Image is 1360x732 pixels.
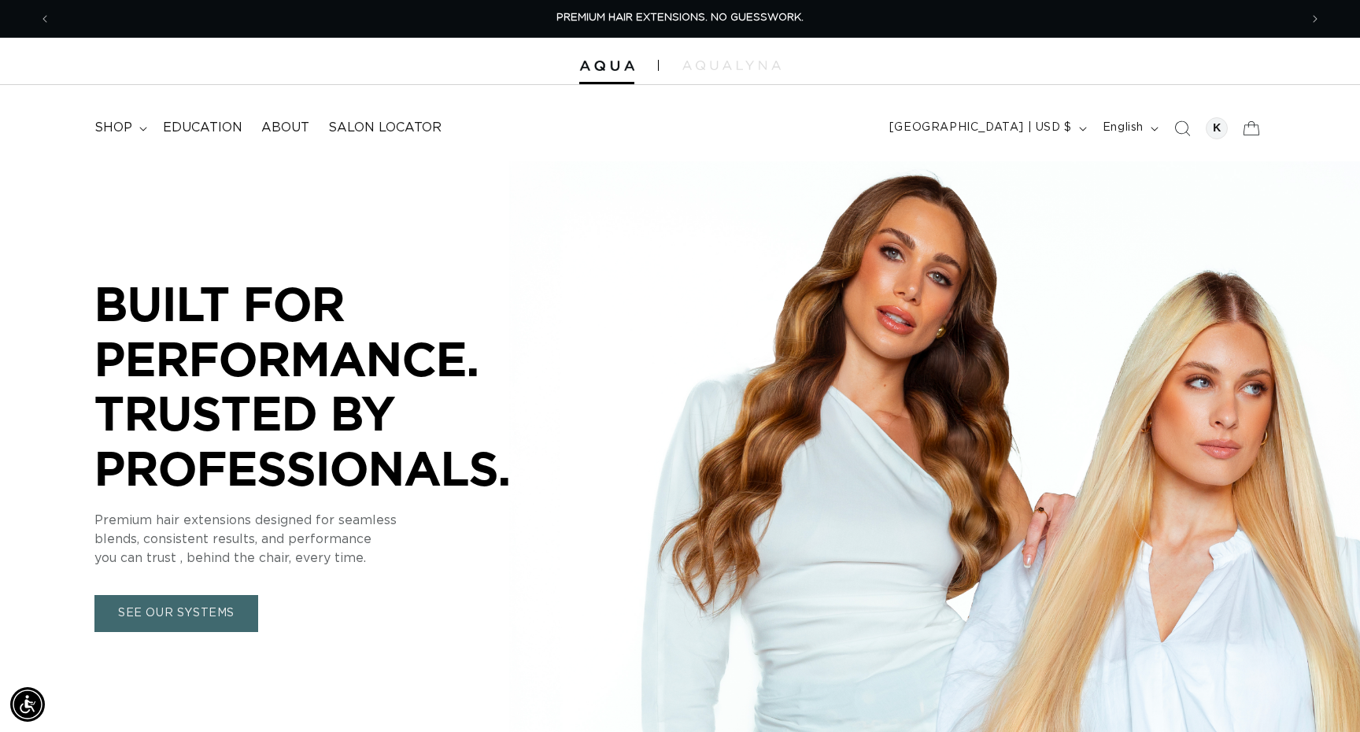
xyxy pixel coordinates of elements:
summary: shop [85,110,153,146]
a: Salon Locator [319,110,451,146]
span: shop [94,120,132,136]
div: Accessibility Menu [10,687,45,722]
img: aqualyna.com [682,61,781,70]
button: Next announcement [1298,4,1332,34]
button: [GEOGRAPHIC_DATA] | USD $ [880,113,1093,143]
img: Aqua Hair Extensions [579,61,634,72]
p: BUILT FOR PERFORMANCE. TRUSTED BY PROFESSIONALS. [94,276,567,495]
span: English [1103,120,1144,136]
p: blends, consistent results, and performance [94,530,567,549]
p: you can trust , behind the chair, every time. [94,549,567,567]
a: Education [153,110,252,146]
a: SEE OUR SYSTEMS [94,595,258,632]
span: Education [163,120,242,136]
span: [GEOGRAPHIC_DATA] | USD $ [889,120,1072,136]
span: About [261,120,309,136]
button: Previous announcement [28,4,62,34]
p: Premium hair extensions designed for seamless [94,511,567,530]
span: PREMIUM HAIR EXTENSIONS. NO GUESSWORK. [556,13,804,23]
a: About [252,110,319,146]
span: Salon Locator [328,120,442,136]
button: English [1093,113,1165,143]
summary: Search [1165,111,1199,146]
